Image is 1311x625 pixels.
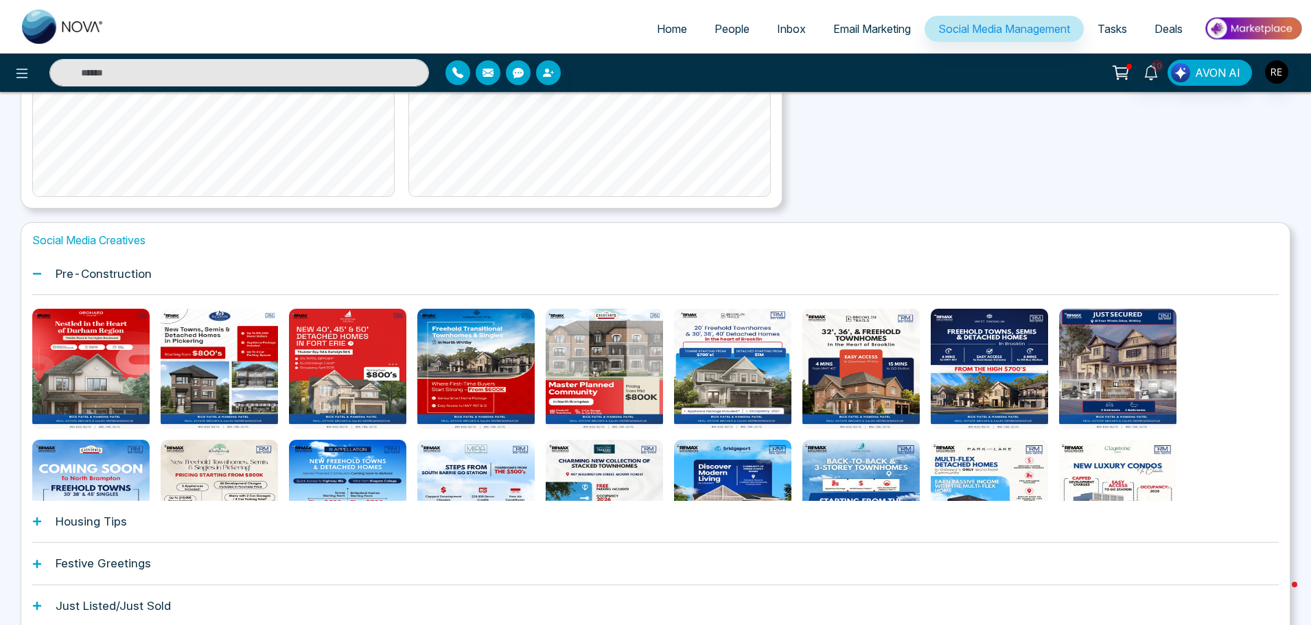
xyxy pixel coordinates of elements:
h1: Just Listed/Just Sold [56,599,171,613]
button: AVON AI [1168,60,1252,86]
a: Inbox [763,16,820,42]
h1: Social Media Creatives [32,234,1279,247]
span: AVON AI [1195,64,1240,81]
img: Lead Flow [1171,63,1190,82]
a: 10 [1135,60,1168,84]
h1: Housing Tips [56,515,127,528]
a: Email Marketing [820,16,925,42]
span: Tasks [1098,22,1127,36]
img: Market-place.gif [1203,13,1303,44]
h1: Pre-Construction [56,267,152,281]
a: People [701,16,763,42]
h1: Festive Greetings [56,556,151,570]
img: Nova CRM Logo [22,10,104,44]
span: Inbox [777,22,806,36]
img: User Avatar [1265,60,1288,84]
span: Social Media Management [938,22,1070,36]
span: 10 [1151,60,1163,72]
a: Social Media Management [925,16,1084,42]
span: Deals [1155,22,1183,36]
iframe: Intercom live chat [1264,578,1297,611]
a: Tasks [1084,16,1141,42]
a: Home [643,16,701,42]
span: People [715,22,750,36]
a: Deals [1141,16,1196,42]
span: Email Marketing [833,22,911,36]
span: Home [657,22,687,36]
